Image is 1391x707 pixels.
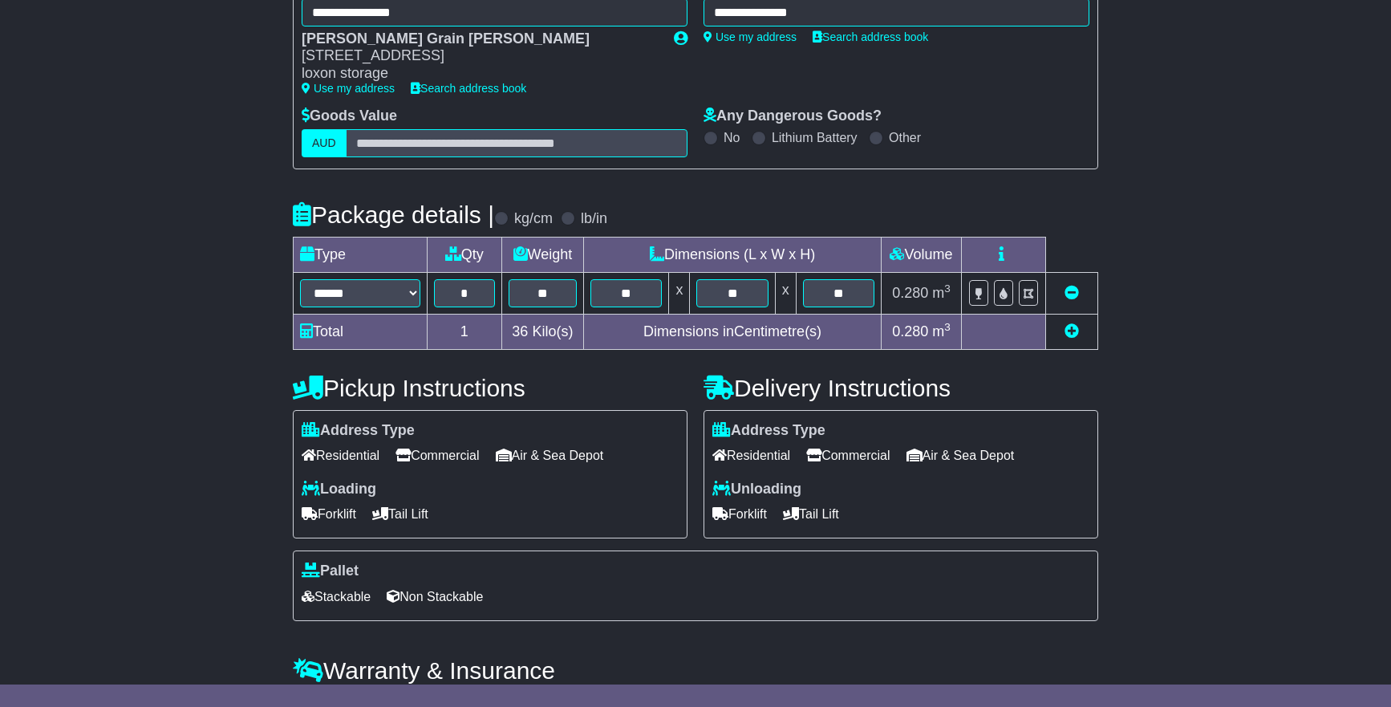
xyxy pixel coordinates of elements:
label: Lithium Battery [772,130,858,145]
td: x [669,272,690,314]
div: [STREET_ADDRESS] [302,47,658,65]
span: Forklift [302,502,356,526]
td: Dimensions (L x W x H) [584,237,882,272]
h4: Warranty & Insurance [293,657,1098,684]
h4: Package details | [293,201,494,228]
span: Forklift [712,502,767,526]
a: Add new item [1065,323,1079,339]
span: Air & Sea Depot [496,443,604,468]
label: Goods Value [302,108,397,125]
a: Use my address [302,82,395,95]
label: Loading [302,481,376,498]
label: Address Type [302,422,415,440]
label: Unloading [712,481,801,498]
a: Use my address [704,30,797,43]
label: No [724,130,740,145]
span: Commercial [395,443,479,468]
span: Tail Lift [783,502,839,526]
td: Qty [428,237,502,272]
sup: 3 [944,282,951,295]
span: Air & Sea Depot [906,443,1015,468]
label: lb/in [581,210,607,228]
td: x [775,272,796,314]
div: loxon storage [302,65,658,83]
span: 0.280 [892,285,928,301]
label: AUD [302,129,347,157]
td: Volume [881,237,961,272]
span: Stackable [302,584,371,609]
label: Other [889,130,921,145]
a: Remove this item [1065,285,1079,301]
a: Search address book [813,30,928,43]
span: Commercial [806,443,890,468]
span: m [932,323,951,339]
div: [PERSON_NAME] Grain [PERSON_NAME] [302,30,658,48]
td: Total [294,314,428,349]
span: Residential [712,443,790,468]
span: 36 [512,323,528,339]
td: Kilo(s) [501,314,584,349]
span: m [932,285,951,301]
label: Pallet [302,563,359,580]
label: kg/cm [514,210,553,228]
sup: 3 [944,321,951,333]
h4: Delivery Instructions [704,375,1098,401]
h4: Pickup Instructions [293,375,687,401]
label: Any Dangerous Goods? [704,108,882,125]
span: Non Stackable [387,584,483,609]
span: Residential [302,443,379,468]
td: Type [294,237,428,272]
td: Weight [501,237,584,272]
td: Dimensions in Centimetre(s) [584,314,882,349]
td: 1 [428,314,502,349]
label: Address Type [712,422,825,440]
a: Search address book [411,82,526,95]
span: Tail Lift [372,502,428,526]
span: 0.280 [892,323,928,339]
